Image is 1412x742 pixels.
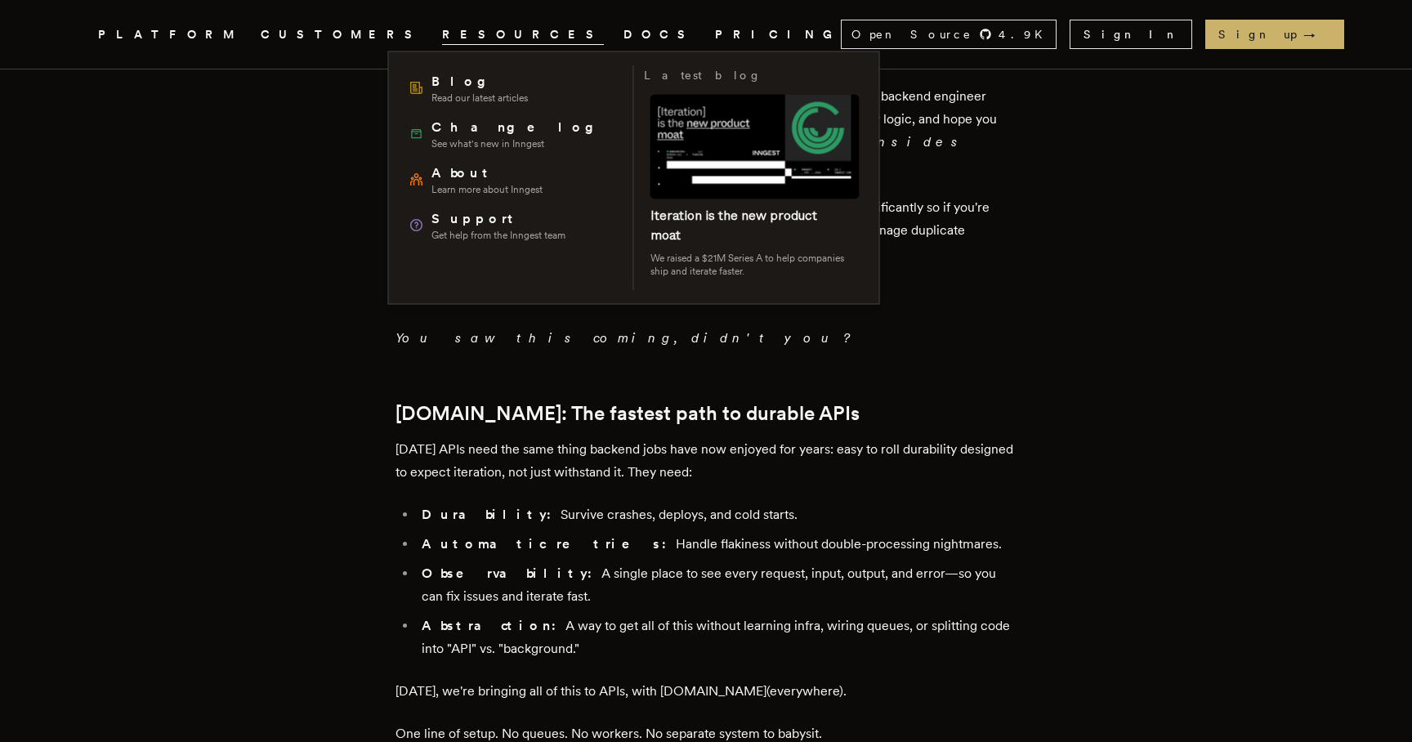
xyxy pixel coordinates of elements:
a: Iteration is the new product moat [650,208,817,243]
span: See what's new in Inngest [431,137,605,150]
h3: Latest blog [644,65,762,85]
a: PRICING [715,25,841,45]
a: AboutLearn more about Inngest [402,157,623,203]
li: A single place to see every request, input, output, and error—so you can fix issues and iterate f... [417,562,1017,608]
button: RESOURCES [442,25,604,45]
p: [DATE] APIs need the same thing backend jobs have now enjoyed for years: easy to roll durability ... [395,438,1017,484]
span: → [1303,26,1331,42]
span: Open Source [851,26,972,42]
strong: Durability: [422,507,561,522]
span: About [431,163,543,183]
li: A way to get all of this without learning infra, wiring queues, or splitting code into "API" vs. ... [417,615,1017,660]
span: 4.9 K [999,26,1052,42]
a: CUSTOMERS [261,25,422,45]
button: PLATFORM [98,25,241,45]
strong: Automatic retries: [422,536,676,552]
span: Support [431,209,565,229]
p: [DATE], we're bringing all of this to APIs, with [DOMAIN_NAME](everywhere). [395,680,1017,703]
span: Blog [431,72,528,92]
span: Get help from the Inngest team [431,229,565,242]
a: Sign up [1205,20,1344,49]
span: Learn more about Inngest [431,183,543,196]
a: DOCS [623,25,695,45]
li: Handle flakiness without double-processing nightmares. [417,533,1017,556]
a: BlogRead our latest articles [402,65,623,111]
h2: [DOMAIN_NAME]: The fastest path to durable APIs [395,402,1017,425]
span: Changelog [431,118,605,137]
em: You saw this coming, didn't you? [395,330,848,346]
span: Read our latest articles [431,92,528,105]
a: SupportGet help from the Inngest team [402,203,623,248]
a: Sign In [1070,20,1192,49]
a: ChangelogSee what's new in Inngest [402,111,623,157]
strong: Observability: [422,565,601,581]
li: Survive crashes, deploys, and cold starts. [417,503,1017,526]
strong: Abstraction: [422,618,565,633]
